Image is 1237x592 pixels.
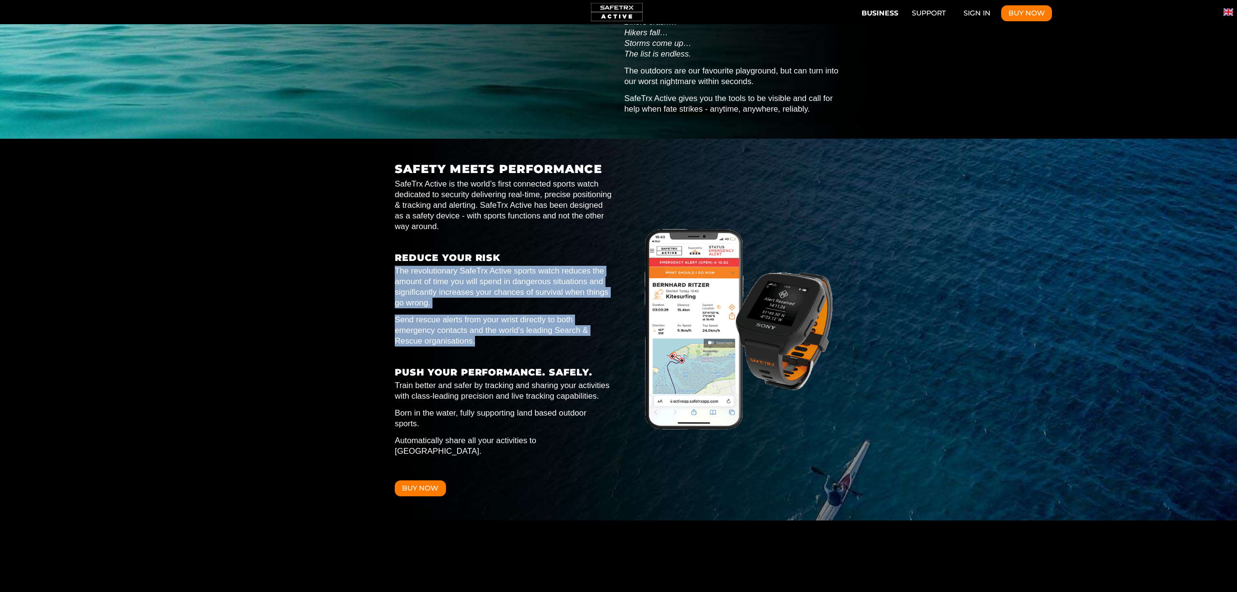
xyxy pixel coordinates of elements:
img: en [1223,7,1233,17]
a: Sign In [956,5,998,22]
a: Support [905,5,953,22]
p: Born in the water, fully supporting land based outdoor sports. [395,408,613,429]
h3: REDUCE YOUR RISK [395,253,613,263]
p: The revolutionary SafeTrx Active sports watch reduces the amount of time you will spend in danger... [395,266,613,308]
button: Buy Now [1001,5,1052,22]
p: SafeTrx Active is the world’s first connected sports watch dedicated to security delivering real-... [395,179,613,231]
button: Business [858,4,902,20]
p: Send rescue alerts from your wrist directly to both emergency contacts and the world’s leading Se... [395,315,613,347]
p: The outdoors are our favourite playground, but can turn into our worst nightmare within seconds. [624,66,842,87]
h2: SAFETY MEETS PERFORMANCE [395,163,613,175]
p: Automatically share all your activities to [GEOGRAPHIC_DATA]. [395,435,613,457]
button: Buy Now [395,480,446,497]
h3: PUSH YOUR PERFORMANCE. SAFELY. [395,367,613,377]
strong: SafeTrx Active gives you the tools to be visible and call for help when fate strikes - anytime, a... [624,94,833,114]
button: Change language [1223,7,1233,17]
p: Train better and safer by tracking and sharing your activities with class-leading precision and l... [395,380,613,402]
